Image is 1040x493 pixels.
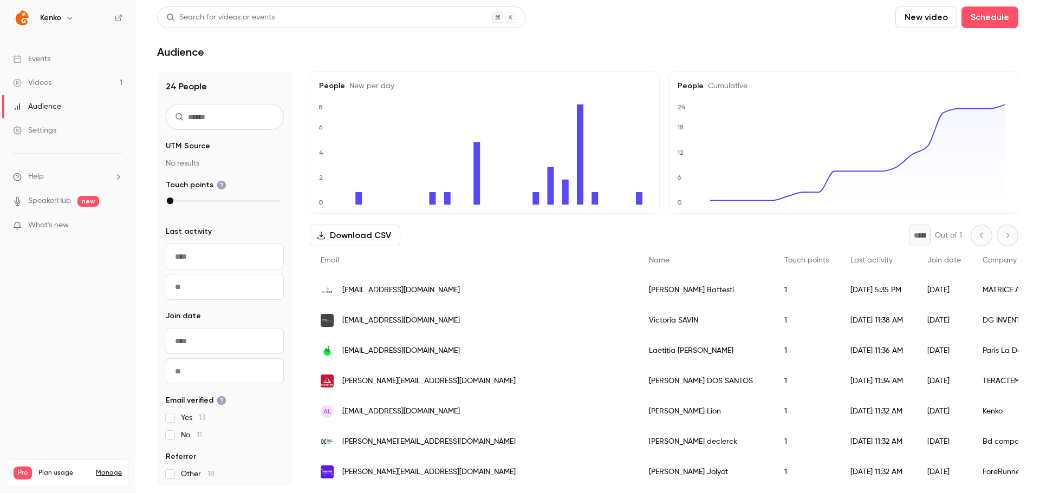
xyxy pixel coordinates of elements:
[773,426,840,457] div: 1
[166,80,284,93] h1: 24 People
[13,77,51,88] div: Videos
[342,406,460,417] span: [EMAIL_ADDRESS][DOMAIN_NAME]
[895,6,957,28] button: New video
[13,125,56,136] div: Settings
[310,225,400,246] button: Download CSV
[927,257,961,264] span: Join date
[677,199,682,206] text: 0
[840,396,916,426] div: [DATE] 11:32 AM
[321,374,334,387] img: teractem.fr
[96,469,122,477] a: Manage
[638,396,773,426] div: [PERSON_NAME] Lion
[157,45,204,58] h1: Audience
[677,149,684,156] text: 12
[28,171,44,182] span: Help
[166,158,284,169] p: No results
[13,171,122,182] li: help-dropdown-opener
[77,196,99,207] span: new
[14,9,31,27] img: Kenko
[678,103,686,111] text: 24
[935,230,962,241] p: Out of 1
[773,336,840,366] div: 1
[197,431,202,439] span: 11
[166,12,275,23] div: Search for videos or events
[342,285,460,296] span: [EMAIL_ADDRESS][DOMAIN_NAME]
[773,457,840,487] div: 1
[677,123,684,131] text: 18
[342,315,460,326] span: [EMAIL_ADDRESS][DOMAIN_NAME]
[181,430,202,441] span: No
[983,257,1039,264] span: Company name
[638,457,773,487] div: [PERSON_NAME] Jolyot
[840,305,916,336] div: [DATE] 11:38 AM
[773,396,840,426] div: 1
[345,82,394,90] span: New per day
[961,6,1018,28] button: Schedule
[840,366,916,396] div: [DATE] 11:34 AM
[840,336,916,366] div: [DATE] 11:36 AM
[916,275,972,305] div: [DATE]
[318,103,323,111] text: 8
[166,451,196,462] span: Referrer
[318,199,323,206] text: 0
[321,284,334,297] img: matrice.io
[342,376,516,387] span: [PERSON_NAME][EMAIL_ADDRESS][DOMAIN_NAME]
[321,435,334,448] img: live.fr
[321,314,334,327] img: dginventaires.fr
[638,426,773,457] div: [PERSON_NAME] declerck
[319,149,323,156] text: 4
[916,305,972,336] div: [DATE]
[167,198,173,204] div: max
[166,395,226,406] span: Email verified
[638,366,773,396] div: [PERSON_NAME] DOS SANTOS
[166,141,210,152] span: UTM Source
[181,412,205,423] span: Yes
[840,426,916,457] div: [DATE] 11:32 AM
[840,275,916,305] div: [DATE] 5:35 PM
[704,82,747,90] span: Cumulative
[916,426,972,457] div: [DATE]
[13,54,50,64] div: Events
[677,174,681,181] text: 6
[840,457,916,487] div: [DATE] 11:32 AM
[321,465,334,478] img: beaforerunner.com
[319,174,323,181] text: 2
[916,336,972,366] div: [DATE]
[342,466,516,478] span: [PERSON_NAME][EMAIL_ADDRESS][DOMAIN_NAME]
[207,470,214,478] span: 18
[638,275,773,305] div: [PERSON_NAME] Battesti
[28,195,71,207] a: SpeakerHub
[321,257,339,264] span: Email
[166,311,201,321] span: Join date
[40,12,61,23] h6: Kenko
[916,366,972,396] div: [DATE]
[678,81,1009,91] h5: People
[28,220,69,231] span: What's new
[773,366,840,396] div: 1
[199,414,205,422] span: 13
[181,469,214,479] span: Other
[773,275,840,305] div: 1
[773,305,840,336] div: 1
[916,396,972,426] div: [DATE]
[638,336,773,366] div: Laetitia [PERSON_NAME]
[784,257,829,264] span: Touch points
[38,469,89,477] span: Plan usage
[649,257,669,264] span: Name
[916,457,972,487] div: [DATE]
[13,101,61,112] div: Audience
[342,345,460,357] span: [EMAIL_ADDRESS][DOMAIN_NAME]
[850,257,893,264] span: Last activity
[166,226,212,237] span: Last activity
[321,344,334,357] img: parisladefense.com
[638,305,773,336] div: Victoria SAVIN
[323,406,331,416] span: AL
[14,466,32,479] span: Pro
[319,81,651,91] h5: People
[166,180,226,190] span: Touch points
[342,436,516,448] span: [PERSON_NAME][EMAIL_ADDRESS][DOMAIN_NAME]
[318,123,323,131] text: 6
